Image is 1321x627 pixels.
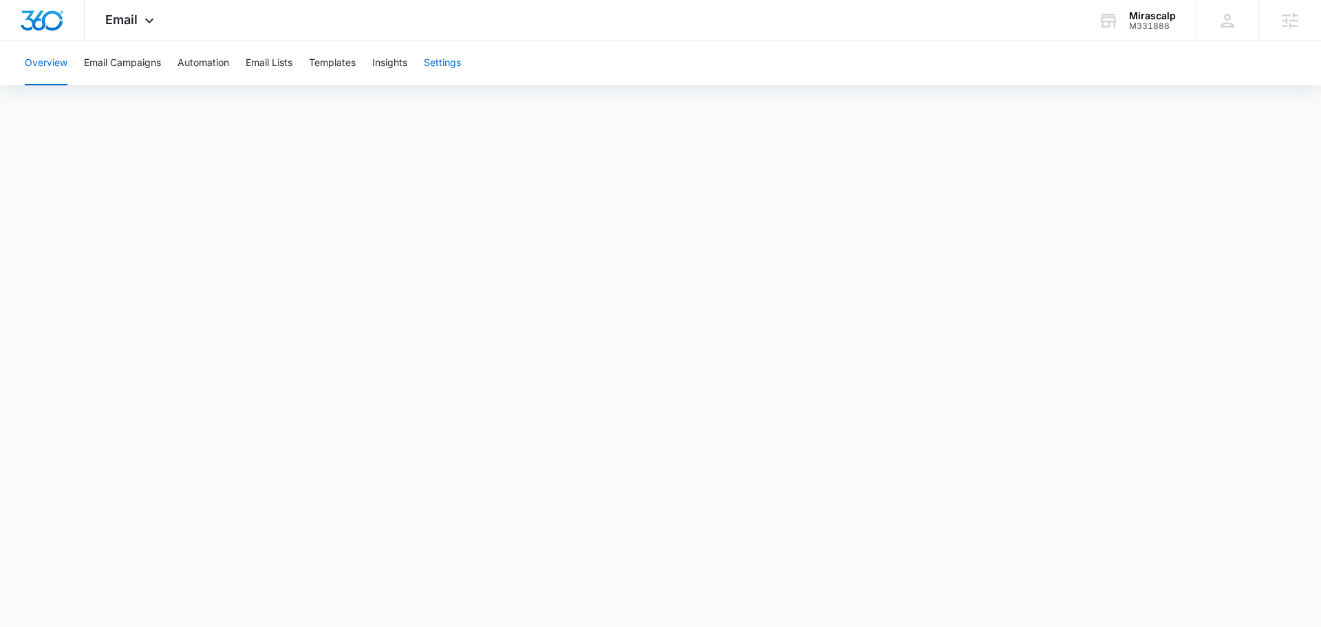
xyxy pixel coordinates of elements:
[309,41,356,85] button: Templates
[372,41,407,85] button: Insights
[25,41,67,85] button: Overview
[424,41,461,85] button: Settings
[1129,10,1176,21] div: account name
[178,41,229,85] button: Automation
[246,41,292,85] button: Email Lists
[105,12,138,27] span: Email
[1129,21,1176,31] div: account id
[84,41,161,85] button: Email Campaigns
